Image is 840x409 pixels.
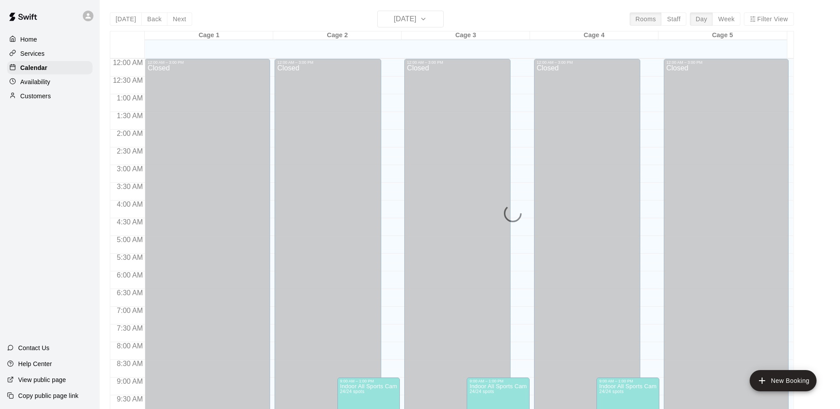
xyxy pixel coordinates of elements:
span: 24/24 spots filled [340,389,364,394]
span: 1:30 AM [115,112,145,120]
p: Availability [20,77,50,86]
div: 12:00 AM – 3:00 PM [666,60,786,65]
a: Customers [7,89,93,103]
span: 6:00 AM [115,271,145,279]
div: 12:00 AM – 3:00 PM [147,60,267,65]
span: 4:30 AM [115,218,145,226]
div: Cage 5 [658,31,787,40]
p: View public page [18,375,66,384]
p: Help Center [18,359,52,368]
div: 12:00 AM – 3:00 PM [407,60,508,65]
span: 7:30 AM [115,324,145,332]
span: 12:00 AM [111,59,145,66]
span: 2:00 AM [115,130,145,137]
span: 5:30 AM [115,254,145,261]
span: 6:30 AM [115,289,145,297]
span: 9:00 AM [115,378,145,385]
span: 3:00 AM [115,165,145,173]
span: 8:30 AM [115,360,145,367]
span: 4:00 AM [115,201,145,208]
span: 24/24 spots filled [469,389,494,394]
div: 9:00 AM – 1:00 PM [599,379,656,383]
div: 12:00 AM – 3:00 PM [277,60,378,65]
div: 9:00 AM – 1:00 PM [469,379,526,383]
span: 5:00 AM [115,236,145,243]
div: Cage 2 [273,31,402,40]
span: 2:30 AM [115,147,145,155]
p: Contact Us [18,343,50,352]
p: Services [20,49,45,58]
a: Services [7,47,93,60]
div: Cage 1 [145,31,273,40]
a: Calendar [7,61,93,74]
div: Cage 3 [402,31,530,40]
div: 9:00 AM – 1:00 PM [340,379,397,383]
span: 24/24 spots filled [599,389,623,394]
a: Availability [7,75,93,89]
p: Copy public page link [18,391,78,400]
span: 1:00 AM [115,94,145,102]
a: Home [7,33,93,46]
span: 12:30 AM [111,77,145,84]
p: Calendar [20,63,47,72]
p: Customers [20,92,51,100]
span: 8:00 AM [115,342,145,350]
span: 3:30 AM [115,183,145,190]
p: Home [20,35,37,44]
span: 9:30 AM [115,395,145,403]
div: 12:00 AM – 3:00 PM [537,60,638,65]
span: 7:00 AM [115,307,145,314]
div: Cage 4 [530,31,658,40]
button: add [750,370,817,391]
